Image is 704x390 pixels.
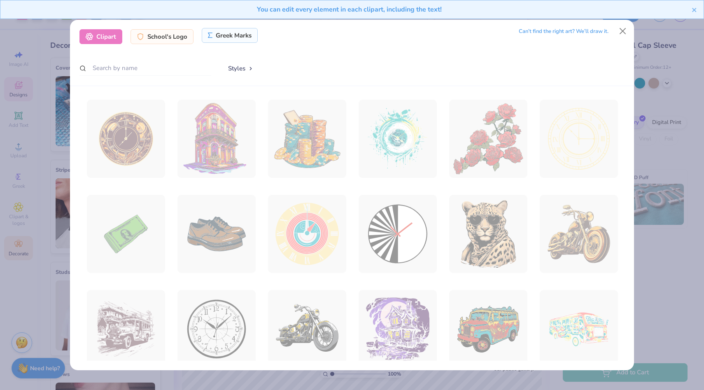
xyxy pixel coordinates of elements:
button: Close [615,23,631,39]
button: Styles [219,61,262,76]
div: Can’t find the right art? We’ll draw it. [519,24,608,39]
div: Greek Marks [202,28,258,43]
div: School's Logo [131,29,193,44]
input: Search by name [79,61,211,76]
button: close [692,5,697,14]
div: Clipart [79,29,122,44]
div: You can edit every element in each clipart, including the text! [7,5,692,14]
